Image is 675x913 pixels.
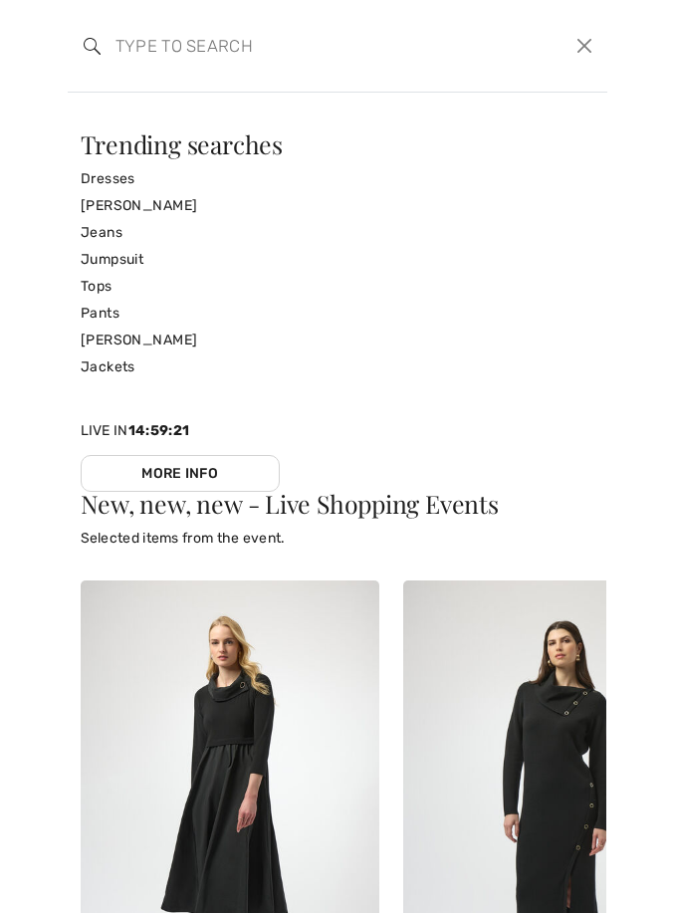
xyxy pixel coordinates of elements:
[81,353,595,380] a: Jackets
[81,528,595,549] p: Selected items from the event.
[81,219,595,246] a: Jeans
[81,165,595,192] a: Dresses
[81,327,595,353] a: [PERSON_NAME]
[81,487,499,520] span: New, new, new - Live Shopping Events
[81,192,595,219] a: [PERSON_NAME]
[81,273,595,300] a: Tops
[81,246,595,273] a: Jumpsuit
[81,420,280,492] div: Live In
[81,132,595,157] div: Trending searches
[570,31,599,61] button: Close
[46,14,87,32] span: Help
[101,16,466,76] input: TYPE TO SEARCH
[81,300,595,327] a: Pants
[84,38,101,55] img: search the website
[81,455,280,492] a: More Info
[128,422,189,439] span: 14:59:21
